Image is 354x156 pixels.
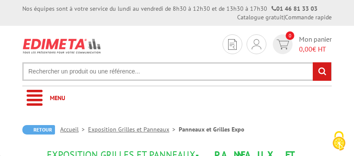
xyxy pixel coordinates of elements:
input: rechercher [313,62,331,81]
li: Panneaux et Grilles Expo [179,125,244,134]
input: Rechercher un produit ou une référence... [22,62,332,81]
div: Nos équipes sont à votre service du lundi au vendredi de 8h30 à 12h30 et de 13h30 à 17h30 [22,4,317,13]
a: Retour [22,125,55,135]
span: 0,00 [299,45,312,53]
a: Commande rapide [285,13,332,21]
span: Mon panier [299,34,332,54]
button: Cookies (fenêtre modale) [324,127,354,156]
strong: 01 46 81 33 03 [272,5,317,12]
img: devis rapide [228,39,237,50]
a: Menu [22,86,332,110]
a: Catalogue gratuit [237,13,284,21]
a: devis rapide 0 Mon panier 0,00€ HT [271,34,332,54]
a: Exposition Grilles et Panneaux [88,125,179,133]
div: | [237,13,332,21]
span: Menu [50,94,65,102]
span: 0 [286,31,294,40]
span: € HT [299,44,332,54]
img: Cookies (fenêtre modale) [328,130,350,152]
img: Edimeta [22,34,102,58]
img: devis rapide [252,39,261,49]
img: devis rapide [277,40,289,49]
a: Accueil [60,125,88,133]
